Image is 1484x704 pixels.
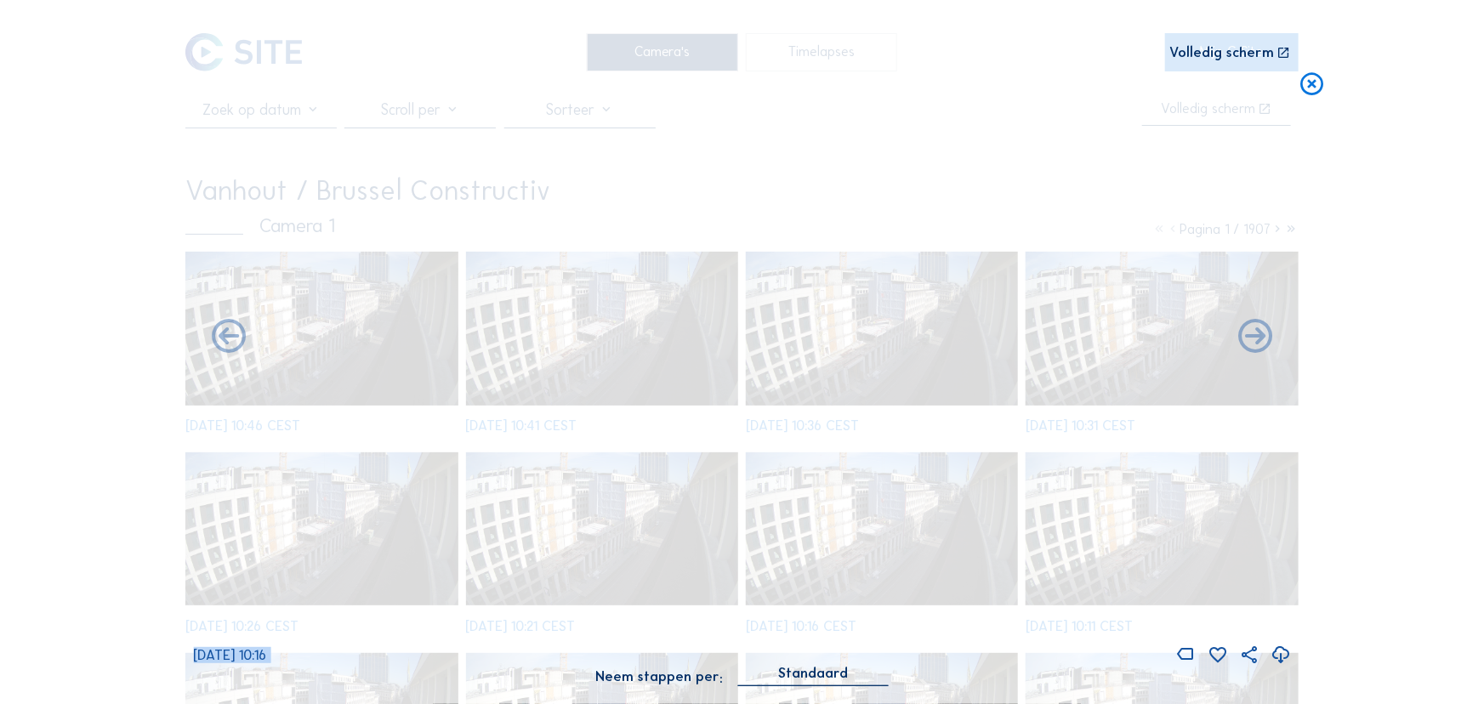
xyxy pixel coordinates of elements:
[778,666,848,681] div: Standaard
[193,647,266,663] span: [DATE] 10:16
[1170,46,1275,60] div: Volledig scherm
[1236,317,1276,358] i: Back
[595,670,723,684] div: Neem stappen per:
[737,666,889,685] div: Standaard
[208,317,249,358] i: Forward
